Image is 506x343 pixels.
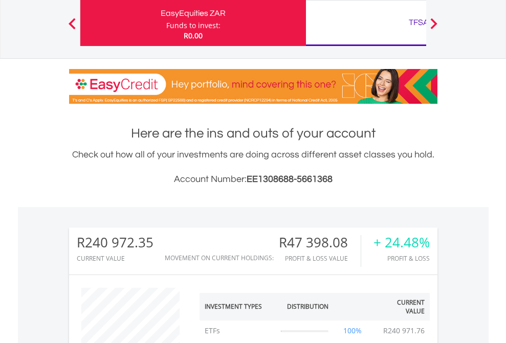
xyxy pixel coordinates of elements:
th: Investment Types [200,293,276,321]
div: Distribution [287,302,328,311]
div: + 24.48% [373,235,430,250]
th: Current Value [372,293,430,321]
div: Funds to invest: [166,20,221,31]
td: R240 971.76 [378,321,430,341]
h1: Here are the ins and outs of your account [69,124,437,143]
div: R240 972.35 [77,235,153,250]
div: Movement on Current Holdings: [165,255,274,261]
div: EasyEquities ZAR [86,6,300,20]
img: EasyCredit Promotion Banner [69,69,437,104]
button: Previous [62,23,82,33]
div: R47 398.08 [279,235,361,250]
div: Profit & Loss Value [279,255,361,262]
td: 100% [334,321,372,341]
td: ETFs [200,321,276,341]
button: Next [424,23,444,33]
div: Profit & Loss [373,255,430,262]
span: R0.00 [184,31,203,40]
span: EE1308688-5661368 [247,174,333,184]
div: CURRENT VALUE [77,255,153,262]
div: Check out how all of your investments are doing across different asset classes you hold. [69,148,437,187]
h3: Account Number: [69,172,437,187]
